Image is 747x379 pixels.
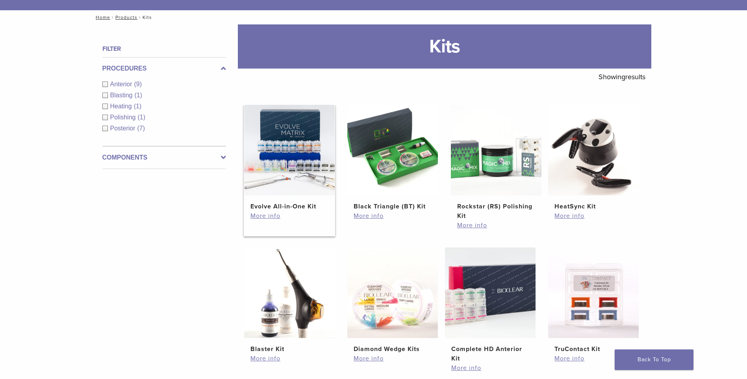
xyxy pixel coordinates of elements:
[347,247,438,338] img: Diamond Wedge Kits
[102,64,226,73] label: Procedures
[110,125,137,132] span: Posterior
[102,44,226,54] h4: Filter
[244,105,336,211] a: Evolve All-in-One KitEvolve All-in-One Kit
[457,221,535,230] a: More info
[134,81,142,87] span: (9)
[554,344,632,354] h2: TruContact Kit
[137,114,145,121] span: (1)
[347,105,438,195] img: Black Triangle (BT) Kit
[599,69,645,85] p: Showing results
[554,354,632,363] a: More info
[554,211,632,221] a: More info
[451,363,529,373] a: More info
[354,202,432,211] h2: Black Triangle (BT) Kit
[554,202,632,211] h2: HeatSync Kit
[250,202,328,211] h2: Evolve All-in-One Kit
[548,105,639,195] img: HeatSync Kit
[244,247,335,338] img: Blaster Kit
[110,15,115,19] span: /
[450,105,542,221] a: Rockstar (RS) Polishing KitRockstar (RS) Polishing Kit
[548,105,639,211] a: HeatSync KitHeatSync Kit
[115,15,137,20] a: Products
[110,103,134,110] span: Heating
[451,344,529,363] h2: Complete HD Anterior Kit
[110,92,135,98] span: Blasting
[250,211,328,221] a: More info
[137,125,145,132] span: (7)
[445,247,536,363] a: Complete HD Anterior KitComplete HD Anterior Kit
[244,105,335,195] img: Evolve All-in-One Kit
[354,211,432,221] a: More info
[548,247,639,354] a: TruContact KitTruContact Kit
[250,344,328,354] h2: Blaster Kit
[548,247,639,338] img: TruContact Kit
[90,10,657,24] nav: Kits
[354,354,432,363] a: More info
[347,105,439,211] a: Black Triangle (BT) KitBlack Triangle (BT) Kit
[354,344,432,354] h2: Diamond Wedge Kits
[615,349,693,370] a: Back To Top
[134,92,142,98] span: (1)
[445,247,536,338] img: Complete HD Anterior Kit
[250,354,328,363] a: More info
[451,105,541,195] img: Rockstar (RS) Polishing Kit
[110,81,134,87] span: Anterior
[102,153,226,162] label: Components
[93,15,110,20] a: Home
[137,15,143,19] span: /
[238,24,651,69] h1: Kits
[110,114,138,121] span: Polishing
[244,247,336,354] a: Blaster KitBlaster Kit
[134,103,142,110] span: (1)
[347,247,439,354] a: Diamond Wedge KitsDiamond Wedge Kits
[457,202,535,221] h2: Rockstar (RS) Polishing Kit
